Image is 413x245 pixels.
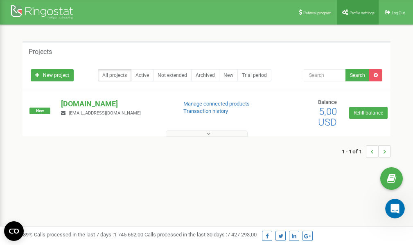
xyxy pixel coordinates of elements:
a: Not extended [153,69,192,81]
span: Calls processed in the last 7 days : [34,232,143,238]
p: [DOMAIN_NAME] [61,99,170,109]
u: 7 427 293,00 [227,232,257,238]
button: Open CMP widget [4,221,24,241]
iframe: Intercom live chat [385,199,405,218]
a: Manage connected products [183,101,250,107]
a: Active [131,69,153,81]
h5: Projects [29,48,52,56]
a: Refill balance [349,107,388,119]
a: New project [31,69,74,81]
span: Referral program [303,11,332,15]
a: New [219,69,238,81]
span: 5,00 USD [318,106,337,128]
span: New [29,108,50,114]
nav: ... [342,137,390,166]
span: Profile settings [350,11,375,15]
span: [EMAIL_ADDRESS][DOMAIN_NAME] [69,110,141,116]
span: Balance [318,99,337,105]
button: Search [345,69,370,81]
span: 1 - 1 of 1 [342,145,366,157]
a: Trial period [237,69,271,81]
a: Archived [191,69,219,81]
span: Calls processed in the last 30 days : [144,232,257,238]
span: Log Out [392,11,405,15]
a: All projects [98,69,131,81]
a: Transaction history [183,108,228,114]
input: Search [304,69,346,81]
u: 1 745 662,00 [114,232,143,238]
